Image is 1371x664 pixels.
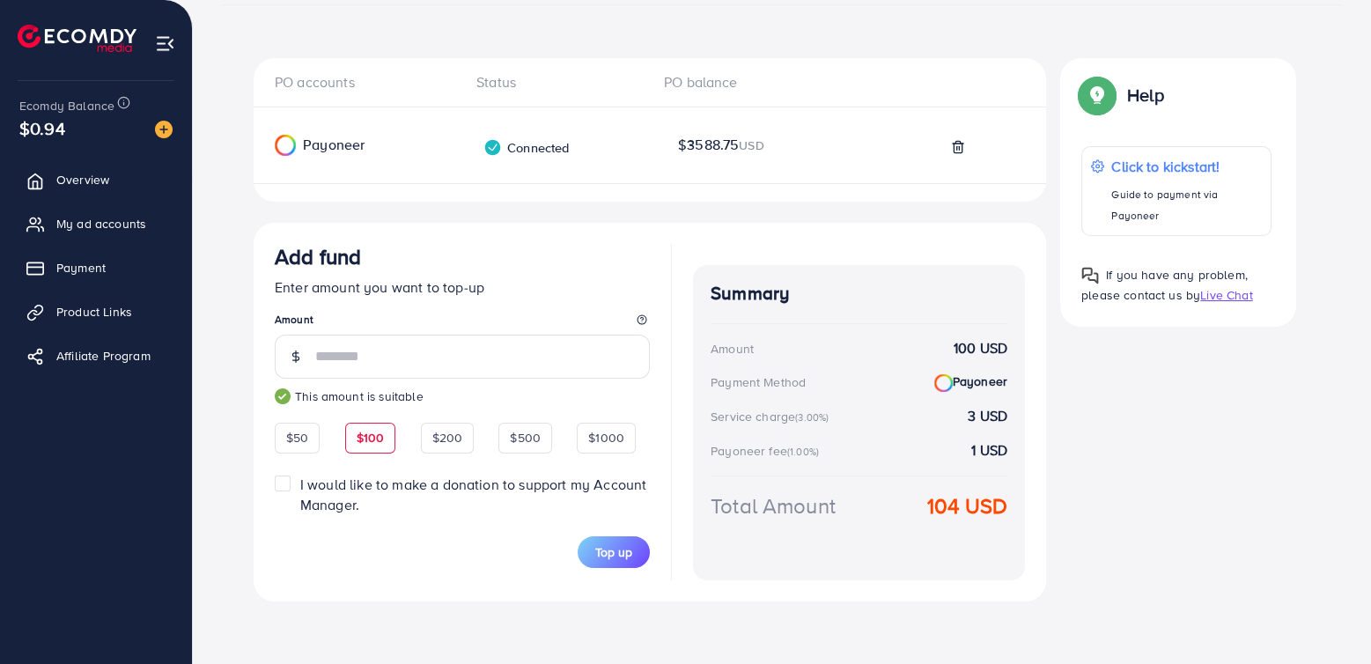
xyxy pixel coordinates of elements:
[578,536,650,568] button: Top up
[286,429,308,446] span: $50
[56,171,109,188] span: Overview
[275,388,291,404] img: guide
[650,72,837,92] div: PO balance
[1111,184,1262,226] p: Guide to payment via Payoneer
[18,25,136,52] img: logo
[275,135,296,156] img: Payoneer
[155,121,173,138] img: image
[927,491,1007,521] strong: 104 USD
[13,162,179,197] a: Overview
[13,294,179,329] a: Product Links
[934,373,1007,392] strong: Payoneer
[711,340,754,358] div: Amount
[155,33,175,54] img: menu
[1081,267,1099,284] img: Popup guide
[275,244,361,269] h3: Add fund
[1296,585,1358,651] iframe: Chat
[795,410,829,424] small: (3.00%)
[56,259,106,277] span: Payment
[19,115,65,141] span: $0.94
[275,312,650,334] legend: Amount
[357,429,385,446] span: $100
[19,97,114,114] span: Ecomdy Balance
[483,138,502,157] img: verified
[954,338,1007,358] strong: 100 USD
[510,429,541,446] span: $500
[711,373,806,391] div: Payment Method
[300,475,646,514] span: I would like to make a donation to support my Account Manager.
[483,138,569,157] div: Connected
[462,72,650,92] div: Status
[13,206,179,241] a: My ad accounts
[711,283,1007,305] h4: Summary
[432,429,463,446] span: $200
[934,374,953,393] img: Payoneer
[1200,286,1252,304] span: Live Chat
[739,136,763,154] span: USD
[56,215,146,232] span: My ad accounts
[971,440,1007,461] strong: 1 USD
[56,347,151,365] span: Affiliate Program
[275,277,650,298] p: Enter amount you want to top-up
[595,543,632,561] span: Top up
[1111,156,1262,177] p: Click to kickstart!
[56,303,132,321] span: Product Links
[588,429,624,446] span: $1000
[275,387,650,405] small: This amount is suitable
[254,135,431,156] div: Payoneer
[711,442,824,460] div: Payoneer fee
[968,406,1007,426] strong: 3 USD
[1127,85,1164,106] p: Help
[1081,266,1248,304] span: If you have any problem, please contact us by
[787,445,819,459] small: (1.00%)
[275,72,462,92] div: PO accounts
[711,408,834,425] div: Service charge
[13,338,179,373] a: Affiliate Program
[13,250,179,285] a: Payment
[1081,79,1113,111] img: Popup guide
[711,491,836,521] div: Total Amount
[678,135,764,155] span: $3588.75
